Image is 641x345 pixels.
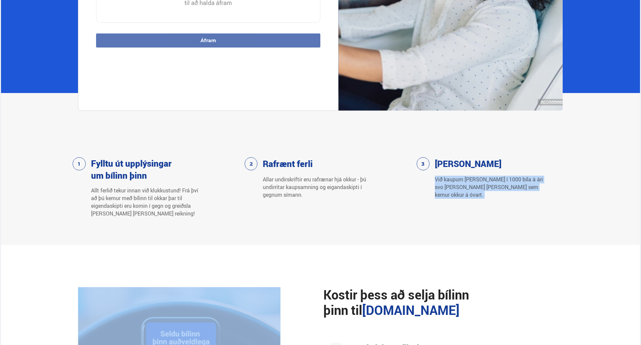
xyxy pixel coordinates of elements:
[96,33,320,48] button: Áfram
[323,287,489,318] h2: Kostir þess að selja bílinn þinn til
[362,301,460,319] span: [DOMAIN_NAME]
[91,187,200,218] p: Allt ferlið tekur innan við klukkustund! Frá því að þú kemur með bílinn til okkar þar til eigenda...
[263,158,313,170] h3: Rafrænt ferli
[435,176,544,199] p: Við kaupum [PERSON_NAME] í 1000 bíla á ári svo [PERSON_NAME] [PERSON_NAME] sem kemur okkur á óvart.
[263,176,372,199] p: Allar undirskriftir eru rafrænar hjá okkur - þú undirritar kaupsamning og eigandaskipti í gegnum ...
[435,158,501,170] h3: [PERSON_NAME]
[5,3,25,23] button: Opna LiveChat spjallviðmót
[91,157,175,181] h3: Fylltu út upplýsingar um bílinn þinn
